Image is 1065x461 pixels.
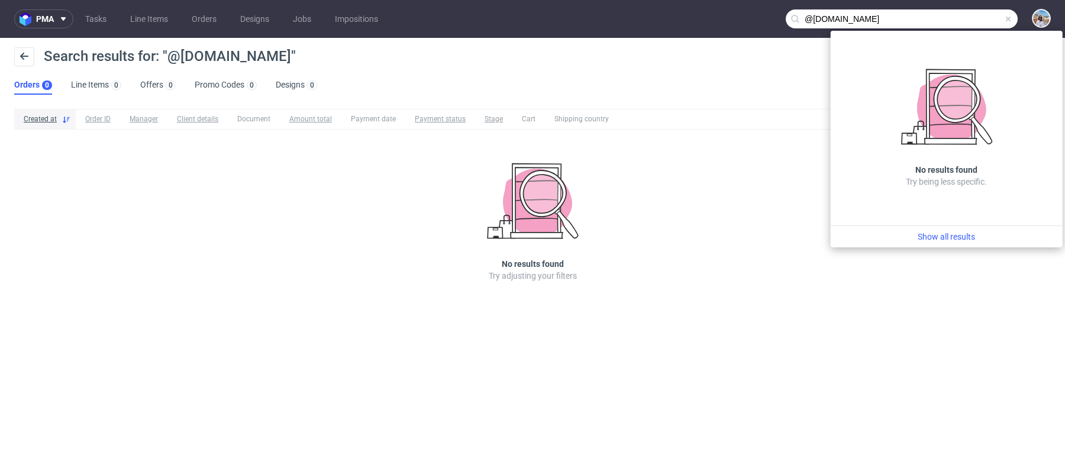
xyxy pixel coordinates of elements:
[233,9,276,28] a: Designs
[114,81,118,89] div: 0
[835,231,1058,243] a: Show all results
[351,114,396,124] span: Payment date
[310,81,314,89] div: 0
[45,81,49,89] div: 0
[20,12,36,26] img: logo
[237,114,270,124] span: Document
[140,76,176,95] a: Offers0
[289,114,332,124] span: Amount total
[522,114,535,124] span: Cart
[485,114,503,124] span: Stage
[328,9,385,28] a: Impositions
[185,9,224,28] a: Orders
[177,114,218,124] span: Client details
[44,48,296,65] span: Search results for: "@[DOMAIN_NAME]"
[195,76,257,95] a: Promo Codes0
[276,76,317,95] a: Designs0
[906,176,987,188] p: Try being less specific.
[24,114,57,124] span: Created at
[1033,10,1050,27] img: Marta Kozłowska
[85,114,111,124] span: Order ID
[489,270,577,282] p: Try adjusting your filters
[71,76,121,95] a: Line Items0
[78,9,114,28] a: Tasks
[123,9,175,28] a: Line Items
[915,164,977,176] h3: No results found
[286,9,318,28] a: Jobs
[36,15,54,23] span: pma
[14,9,73,28] button: pma
[169,81,173,89] div: 0
[14,76,52,95] a: Orders0
[130,114,158,124] span: Manager
[250,81,254,89] div: 0
[415,114,466,124] span: Payment status
[502,258,564,270] h3: No results found
[554,114,609,124] span: Shipping country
